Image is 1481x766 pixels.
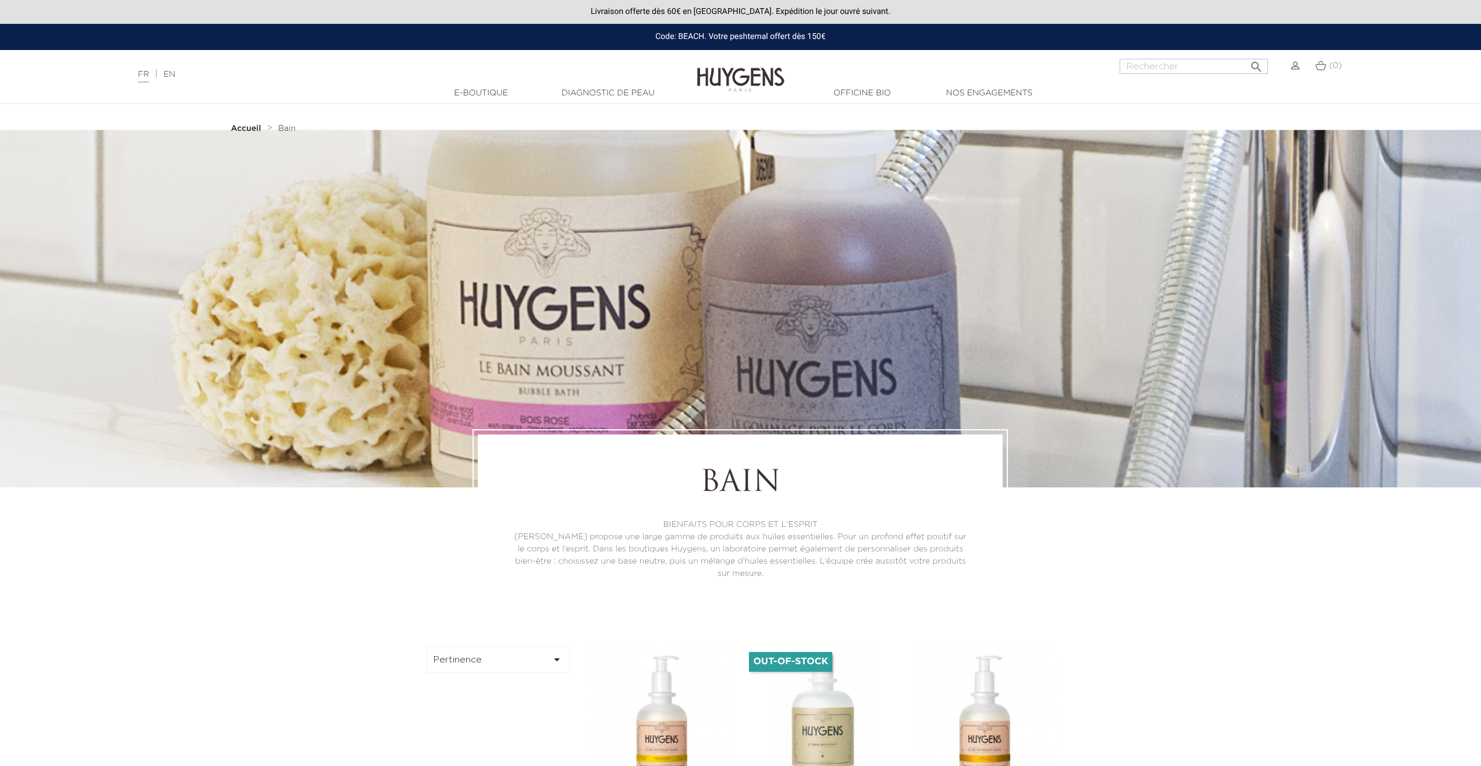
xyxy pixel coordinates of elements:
[1249,56,1263,70] i: 
[231,124,261,133] strong: Accueil
[278,124,296,133] a: Bain
[804,87,921,99] a: Officine Bio
[1329,62,1342,70] span: (0)
[1246,55,1267,71] button: 
[1120,59,1268,74] input: Rechercher
[550,87,666,99] a: Diagnostic de peau
[164,70,175,79] a: EN
[550,653,564,667] i: 
[278,124,296,133] span: Bain
[138,70,149,83] a: FR
[931,87,1047,99] a: Nos engagements
[749,652,832,672] li: Out-of-Stock
[427,646,571,673] button: Pertinence
[510,466,971,501] h1: Bain
[423,87,539,99] a: E-Boutique
[510,531,971,580] p: [PERSON_NAME] propose une large gamme de produits aux huiles essentielles. Pour un profond effet ...
[132,67,608,81] div: |
[510,519,971,531] p: BIENFAITS POUR CORPS ET L'ESPRIT
[231,124,264,133] a: Accueil
[697,49,784,94] img: Huygens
